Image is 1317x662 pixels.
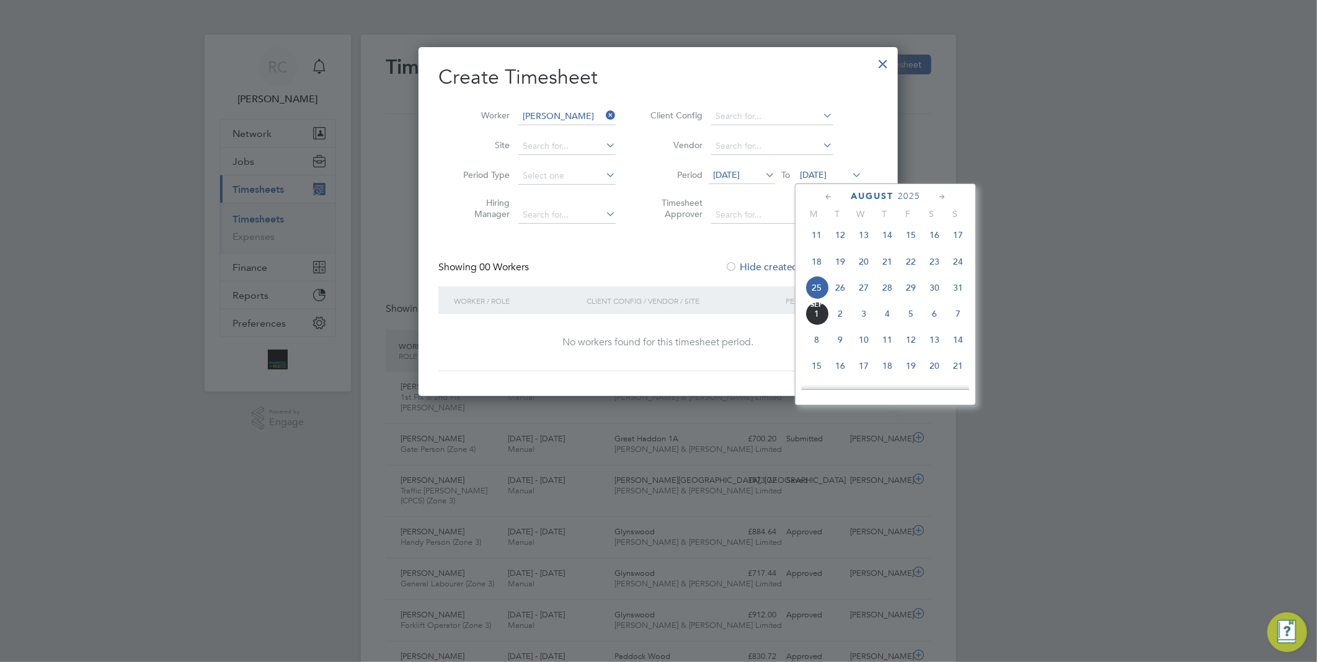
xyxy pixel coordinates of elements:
[899,328,923,351] span: 12
[583,286,783,315] div: Client Config / Vendor / Site
[454,197,510,219] label: Hiring Manager
[783,286,866,315] div: Period
[454,110,510,121] label: Worker
[923,223,946,247] span: 16
[454,139,510,151] label: Site
[851,191,894,201] span: August
[805,381,828,404] span: 22
[805,250,828,273] span: 18
[647,169,703,180] label: Period
[828,381,852,404] span: 23
[946,223,970,247] span: 17
[943,208,967,219] span: S
[876,302,899,325] span: 4
[946,302,970,325] span: 7
[899,250,923,273] span: 22
[802,208,825,219] span: M
[711,138,833,155] input: Search for...
[899,354,923,377] span: 19
[852,328,876,351] span: 10
[805,302,828,308] span: Sep
[852,302,876,325] span: 3
[805,223,828,247] span: 11
[805,302,828,325] span: 1
[828,302,852,325] span: 2
[852,354,876,377] span: 17
[920,208,943,219] span: S
[647,139,703,151] label: Vendor
[876,276,899,299] span: 28
[876,354,899,377] span: 18
[647,110,703,121] label: Client Config
[805,328,828,351] span: 8
[647,197,703,219] label: Timesheet Approver
[828,328,852,351] span: 9
[896,208,920,219] span: F
[946,276,970,299] span: 31
[899,223,923,247] span: 15
[923,250,946,273] span: 23
[828,276,852,299] span: 26
[899,381,923,404] span: 26
[828,250,852,273] span: 19
[923,354,946,377] span: 20
[923,302,946,325] span: 6
[518,206,616,224] input: Search for...
[825,208,849,219] span: T
[852,381,876,404] span: 24
[778,167,794,183] span: To
[852,223,876,247] span: 13
[828,354,852,377] span: 16
[479,261,529,273] span: 00 Workers
[876,328,899,351] span: 11
[876,223,899,247] span: 14
[805,276,828,299] span: 25
[872,208,896,219] span: T
[876,250,899,273] span: 21
[725,261,851,273] label: Hide created timesheets
[876,381,899,404] span: 25
[451,286,583,315] div: Worker / Role
[454,169,510,180] label: Period Type
[852,276,876,299] span: 27
[899,276,923,299] span: 29
[852,250,876,273] span: 20
[711,108,833,125] input: Search for...
[518,138,616,155] input: Search for...
[1267,612,1307,652] button: Engage Resource Center
[946,354,970,377] span: 21
[898,191,920,201] span: 2025
[828,223,852,247] span: 12
[946,250,970,273] span: 24
[899,302,923,325] span: 5
[451,336,866,349] div: No workers found for this timesheet period.
[923,328,946,351] span: 13
[518,167,616,185] input: Select one
[438,261,531,274] div: Showing
[849,208,872,219] span: W
[711,206,833,224] input: Search for...
[805,354,828,377] span: 15
[438,64,878,90] h2: Create Timesheet
[946,381,970,404] span: 28
[923,381,946,404] span: 27
[713,169,740,180] span: [DATE]
[946,328,970,351] span: 14
[518,108,616,125] input: Search for...
[923,276,946,299] span: 30
[800,169,827,180] span: [DATE]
